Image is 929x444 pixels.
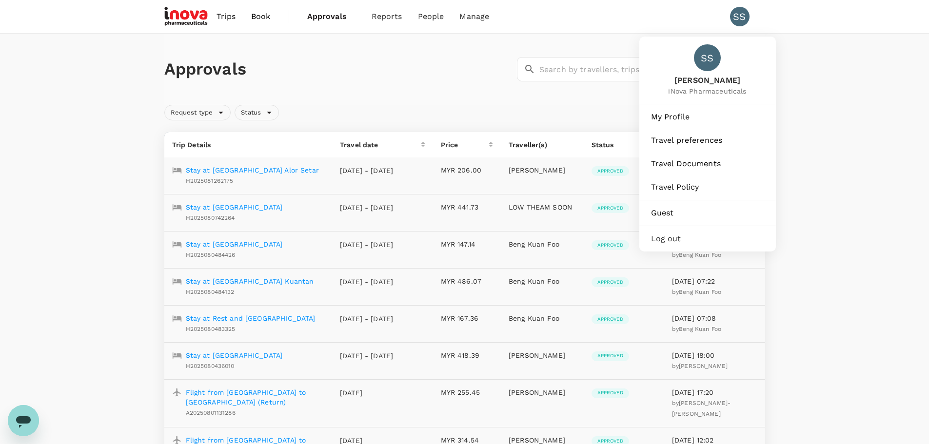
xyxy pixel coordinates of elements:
[340,240,394,250] p: [DATE] - [DATE]
[8,405,39,436] iframe: Button to launch messaging window
[672,276,757,286] p: [DATE] 07:22
[164,105,231,120] div: Request type
[340,277,394,287] p: [DATE] - [DATE]
[186,251,236,258] span: H2025080484426
[672,313,757,323] p: [DATE] 07:08
[592,140,652,150] div: Status
[672,251,721,258] span: by
[679,326,721,332] span: Beng Kuan Foo
[643,106,772,128] a: My Profile
[372,11,402,22] span: Reports
[730,7,750,26] div: SS
[340,166,394,175] p: [DATE] - [DATE]
[672,387,757,397] p: [DATE] 17:20
[509,202,576,212] p: LOW THEAM SOON
[340,140,421,150] div: Travel date
[217,11,236,22] span: Trips
[592,168,629,174] span: Approved
[651,135,764,146] span: Travel preferences
[441,239,493,249] p: MYR 147.14
[672,326,721,332] span: by
[672,400,731,418] span: [PERSON_NAME]-[PERSON_NAME]
[186,326,236,332] span: H2025080483325
[186,177,234,184] span: H2025081262175
[643,228,772,250] div: Log out
[651,233,764,245] span: Log out
[651,158,764,170] span: Travel Documents
[509,313,576,323] p: Beng Kuan Foo
[441,202,493,212] p: MYR 441.73
[340,351,394,361] p: [DATE] - [DATE]
[441,313,493,323] p: MYR 167.36
[651,207,764,219] span: Guest
[668,86,746,96] span: iNova Pharmaceuticals
[186,276,314,286] a: Stay at [GEOGRAPHIC_DATA] Kuantan
[235,108,267,117] span: Status
[441,387,493,397] p: MYR 255.45
[509,239,576,249] p: Beng Kuan Foo
[441,140,489,150] div: Price
[441,276,493,286] p: MYR 486.07
[307,11,356,22] span: Approvals
[186,165,319,175] a: Stay at [GEOGRAPHIC_DATA] Alor Setar
[668,75,746,86] span: [PERSON_NAME]
[672,350,757,360] p: [DATE] 18:00
[672,363,728,369] span: by
[172,140,324,150] p: Trip Details
[186,214,235,221] span: H2025080742264
[186,239,283,249] a: Stay at [GEOGRAPHIC_DATA]
[186,409,236,416] span: A20250801131286
[186,289,235,295] span: H2025080484132
[340,203,394,212] p: [DATE] - [DATE]
[509,165,576,175] p: [PERSON_NAME]
[441,350,493,360] p: MYR 418.39
[251,11,271,22] span: Book
[592,279,629,286] span: Approved
[672,400,731,418] span: by
[592,389,629,396] span: Approved
[164,6,209,27] img: iNova Pharmaceuticals
[165,108,219,117] span: Request type
[186,313,316,323] a: Stay at Rest and [GEOGRAPHIC_DATA]
[509,387,576,397] p: [PERSON_NAME]
[186,363,235,369] span: H2025080436010
[186,387,324,407] a: Flight from [GEOGRAPHIC_DATA] to [GEOGRAPHIC_DATA] (Return)
[509,276,576,286] p: Beng Kuan Foo
[694,44,721,71] div: SS
[340,314,394,324] p: [DATE] - [DATE]
[643,153,772,174] a: Travel Documents
[651,181,764,193] span: Travel Policy
[672,289,721,295] span: by
[164,59,513,79] h1: Approvals
[651,111,764,123] span: My Profile
[643,176,772,198] a: Travel Policy
[592,352,629,359] span: Approved
[592,242,629,249] span: Approved
[186,350,283,360] a: Stay at [GEOGRAPHIC_DATA]
[643,130,772,151] a: Travel preferences
[539,57,765,81] input: Search by travellers, trips, or destination
[592,205,629,212] span: Approved
[235,105,279,120] div: Status
[418,11,444,22] span: People
[459,11,489,22] span: Manage
[643,202,772,224] a: Guest
[592,316,629,323] span: Approved
[186,202,283,212] a: Stay at [GEOGRAPHIC_DATA]
[509,140,576,150] p: Traveller(s)
[679,251,721,258] span: Beng Kuan Foo
[340,388,394,398] p: [DATE]
[441,165,493,175] p: MYR 206.00
[679,289,721,295] span: Beng Kuan Foo
[679,363,728,369] span: [PERSON_NAME]
[509,350,576,360] p: [PERSON_NAME]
